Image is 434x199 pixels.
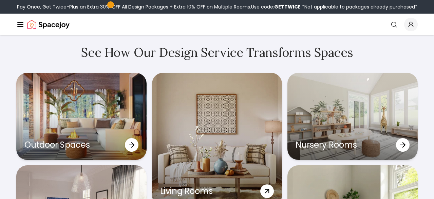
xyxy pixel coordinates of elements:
[160,186,213,197] p: Living Rooms
[27,18,70,31] img: Spacejoy Logo
[274,3,301,10] b: GETTWICE
[16,73,147,160] a: Outdoor SpacesOutdoor Spaces
[24,139,90,150] p: Outdoor Spaces
[296,139,357,150] p: Nursery Rooms
[301,3,417,10] span: *Not applicable to packages already purchased*
[251,3,301,10] span: Use code:
[16,46,418,59] h2: See How Our Design Service Transforms Spaces
[287,73,418,160] a: Nursery RoomsNursery Rooms
[27,18,70,31] a: Spacejoy
[16,14,418,35] nav: Global
[17,3,417,10] div: Pay Once, Get Twice-Plus an Extra 30% OFF All Design Packages + Extra 10% OFF on Multiple Rooms.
